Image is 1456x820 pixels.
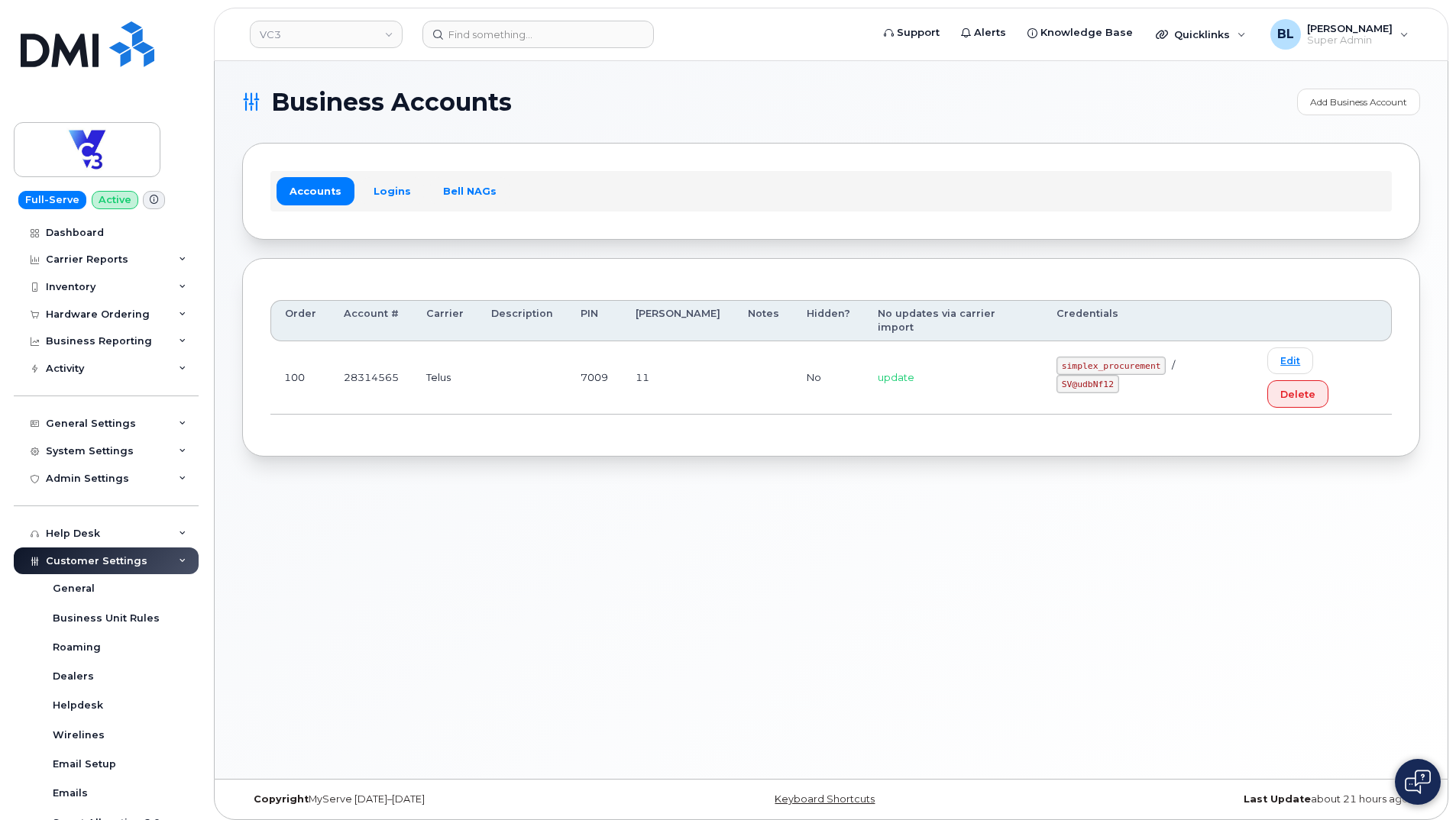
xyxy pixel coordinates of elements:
a: Bell NAGs [430,177,510,205]
td: 11 [622,341,734,415]
strong: Last Update [1244,793,1311,805]
div: about 21 hours ago [1027,793,1420,805]
span: update [878,371,914,383]
img: Open chat [1405,770,1431,794]
span: / [1172,359,1175,371]
a: Logins [361,177,424,205]
a: Keyboard Shortcuts [775,793,875,805]
th: Order [270,300,330,342]
th: Account # [330,300,413,342]
th: Hidden? [793,300,864,342]
th: Credentials [1043,300,1254,342]
th: Notes [734,300,793,342]
a: Add Business Account [1297,89,1420,115]
code: simplex_procurement [1056,357,1166,375]
td: 100 [270,341,330,415]
td: Telus [413,341,477,415]
th: [PERSON_NAME] [622,300,734,342]
button: Delete [1267,380,1328,408]
span: Business Accounts [271,91,512,114]
a: Edit [1267,347,1313,374]
th: Description [477,300,567,342]
th: No updates via carrier import [864,300,1043,342]
th: Carrier [413,300,477,342]
td: 28314565 [330,341,413,415]
td: 7009 [567,341,622,415]
div: MyServe [DATE]–[DATE] [242,793,635,805]
span: Delete [1280,387,1315,402]
th: PIN [567,300,622,342]
strong: Copyright [254,793,309,805]
code: SV@udbNf12 [1056,375,1119,393]
a: Accounts [277,177,354,205]
td: No [793,341,864,415]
